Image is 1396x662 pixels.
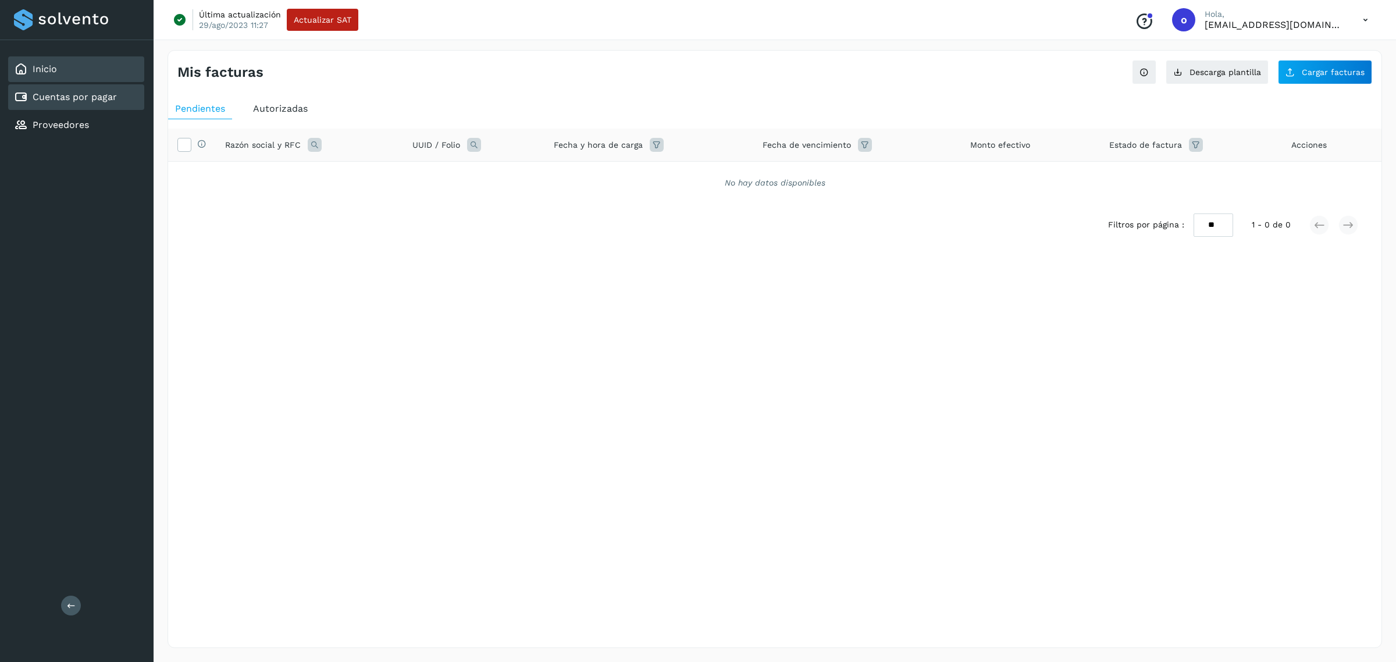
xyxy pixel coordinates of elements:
span: Pendientes [175,103,225,114]
div: No hay datos disponibles [183,177,1366,189]
a: Cuentas por pagar [33,91,117,102]
span: Autorizadas [253,103,308,114]
span: Estado de factura [1109,139,1182,151]
a: Proveedores [33,119,89,130]
span: Fecha de vencimiento [763,139,851,151]
span: Actualizar SAT [294,16,351,24]
span: Monto efectivo [970,139,1030,151]
p: Hola, [1205,9,1344,19]
span: Cargar facturas [1302,68,1365,76]
span: UUID / Folio [412,139,460,151]
span: Filtros por página : [1108,219,1184,231]
span: Razón social y RFC [225,139,301,151]
h4: Mis facturas [177,64,263,81]
span: 1 - 0 de 0 [1252,219,1291,231]
a: Inicio [33,63,57,74]
div: Cuentas por pagar [8,84,144,110]
button: Descarga plantilla [1166,60,1269,84]
p: orlando@rfllogistics.com.mx [1205,19,1344,30]
button: Cargar facturas [1278,60,1372,84]
div: Inicio [8,56,144,82]
span: Fecha y hora de carga [554,139,643,151]
p: 29/ago/2023 11:27 [199,20,268,30]
p: Última actualización [199,9,281,20]
span: Acciones [1291,139,1327,151]
button: Actualizar SAT [287,9,358,31]
div: Proveedores [8,112,144,138]
span: Descarga plantilla [1190,68,1261,76]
